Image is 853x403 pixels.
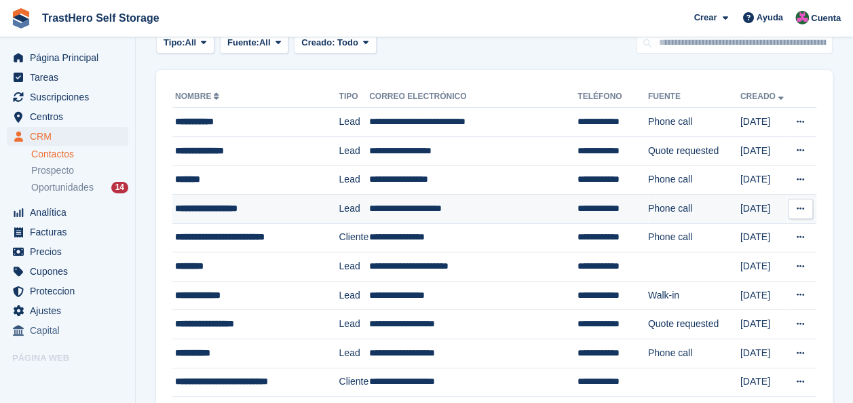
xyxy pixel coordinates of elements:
a: menu [7,203,128,222]
td: Lead [339,252,369,282]
a: Creado [740,92,786,101]
td: Quote requested [648,136,740,166]
span: Cupones [30,262,111,281]
td: [DATE] [740,136,788,166]
span: Crear [694,11,717,24]
td: Lead [339,108,369,137]
span: CRM [30,127,111,146]
span: All [185,36,197,50]
a: Nombre [175,92,222,101]
a: Vista previa de la tienda [112,370,128,386]
td: [DATE] [740,339,788,368]
td: [DATE] [740,281,788,310]
span: Centros [30,107,111,126]
td: Lead [339,339,369,368]
span: Ayuda [757,11,783,24]
a: TrastHero Self Storage [37,7,165,29]
button: Tipo: All [156,32,214,54]
span: Tipo: [164,36,185,50]
td: Phone call [648,223,740,252]
td: [DATE] [740,194,788,223]
span: Capital [30,321,111,340]
a: Prospecto [31,164,128,178]
span: Ajustes [30,301,111,320]
a: menu [7,242,128,261]
a: menu [7,262,128,281]
span: Página Principal [30,48,111,67]
a: Contactos [31,148,128,161]
span: Tareas [30,68,111,87]
td: [DATE] [740,310,788,339]
td: Cliente [339,223,369,252]
td: Quote requested [648,310,740,339]
a: Oportunidades 14 [31,180,128,195]
td: Cliente [339,368,369,397]
span: Precios [30,242,111,261]
a: menu [7,282,128,301]
span: Analítica [30,203,111,222]
a: menu [7,88,128,107]
td: Lead [339,194,369,223]
span: Suscripciones [30,88,111,107]
img: stora-icon-8386f47178a22dfd0bd8f6a31ec36ba5ce8667c1dd55bd0f319d3a0aa187defe.svg [11,8,31,28]
a: menu [7,127,128,146]
td: [DATE] [740,166,788,195]
span: All [259,36,271,50]
th: Teléfono [577,86,648,108]
td: Phone call [648,108,740,137]
a: menú [7,368,128,387]
td: Phone call [648,194,740,223]
a: menu [7,321,128,340]
span: Todo [337,37,358,47]
span: página web [30,368,111,387]
div: 14 [111,182,128,193]
th: Tipo [339,86,369,108]
td: Phone call [648,339,740,368]
span: Cuenta [811,12,841,25]
td: Lead [339,310,369,339]
span: Página web [12,351,135,365]
td: Lead [339,166,369,195]
span: Proteccion [30,282,111,301]
span: Fuente: [227,36,259,50]
td: Phone call [648,166,740,195]
td: Lead [339,281,369,310]
button: Creado: Todo [294,32,376,54]
button: Fuente: All [220,32,288,54]
td: Lead [339,136,369,166]
td: [DATE] [740,252,788,282]
th: Fuente [648,86,740,108]
td: Walk-in [648,281,740,310]
a: menu [7,107,128,126]
th: Correo electrónico [369,86,577,108]
img: Marua Grioui [795,11,809,24]
span: Prospecto [31,164,74,177]
span: Facturas [30,223,111,242]
a: menu [7,223,128,242]
a: menu [7,68,128,87]
a: menu [7,48,128,67]
td: [DATE] [740,368,788,397]
td: [DATE] [740,108,788,137]
td: [DATE] [740,223,788,252]
a: menu [7,301,128,320]
span: Creado: [301,37,335,47]
span: Oportunidades [31,181,94,194]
